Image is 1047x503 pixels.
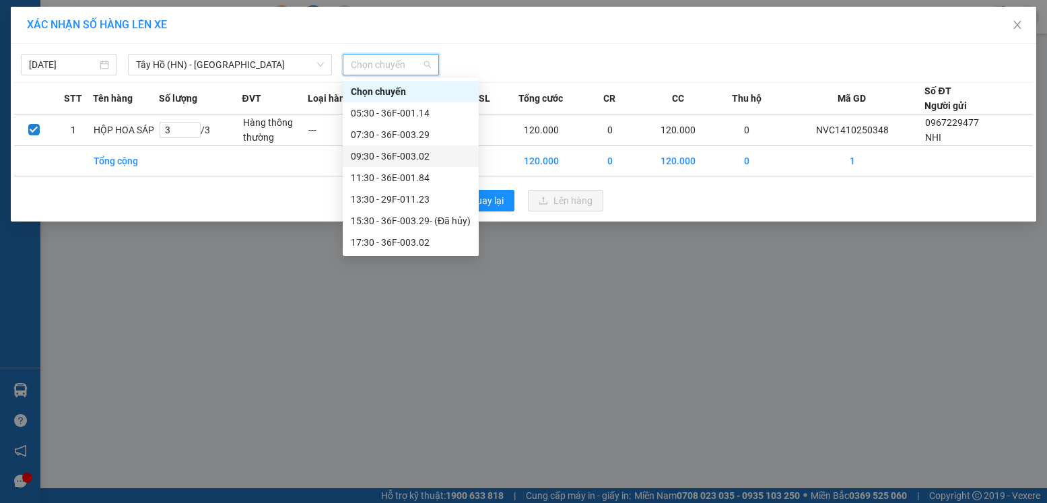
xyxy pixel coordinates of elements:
span: Thu hộ [732,91,762,106]
span: close [1012,20,1023,30]
span: STT [64,91,82,106]
td: 0 [577,114,643,146]
span: XÁC NHẬN SỐ HÀNG LÊN XE [27,18,167,31]
button: uploadLên hàng [528,190,603,211]
span: Mã GD [838,91,866,106]
span: ĐVT [242,91,261,106]
span: down [316,61,325,69]
td: 0 [714,146,780,176]
td: 120.000 [506,114,577,146]
div: Số ĐT Người gửi [924,83,967,113]
span: Tây Hồ (HN) - Thanh Hóa [136,55,324,75]
div: 13:30 - 29F-011.23 [351,192,471,207]
td: 1 [54,114,94,146]
td: / 3 [159,114,242,146]
span: Tên hàng [93,91,133,106]
span: Tổng cước [518,91,563,106]
td: 0 [577,146,643,176]
div: Chọn chuyến [343,81,479,102]
div: 05:30 - 36F-001.14 [351,106,471,121]
div: 09:30 - 36F-003.02 [351,149,471,164]
td: --- [308,114,374,146]
button: rollbackQuay lại [444,190,514,211]
span: 0967229477 [925,117,979,128]
span: CC [672,91,684,106]
span: CR [603,91,615,106]
td: 120.000 [506,146,577,176]
div: 17:30 - 36F-003.02 [351,235,471,250]
input: 15/10/2025 [29,57,97,72]
span: Số lượng [159,91,197,106]
span: NHI [925,132,941,143]
td: 120.000 [643,146,714,176]
div: 15:30 - 36F-003.29 - (Đã hủy) [351,213,471,228]
td: HỘP HOA SÁP [93,114,159,146]
td: 1 [780,146,924,176]
span: Chọn chuyến [351,55,431,75]
button: Close [999,7,1036,44]
td: Hàng thông thường [242,114,308,146]
div: 07:30 - 36F-003.29 [351,127,471,142]
span: Quay lại [470,193,504,208]
div: 11:30 - 36E-001.84 [351,170,471,185]
td: NVC1410250348 [780,114,924,146]
td: 0 [714,114,780,146]
td: 120.000 [643,114,714,146]
span: Loại hàng [308,91,350,106]
td: Tổng cộng [93,146,159,176]
div: Chọn chuyến [351,84,471,99]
